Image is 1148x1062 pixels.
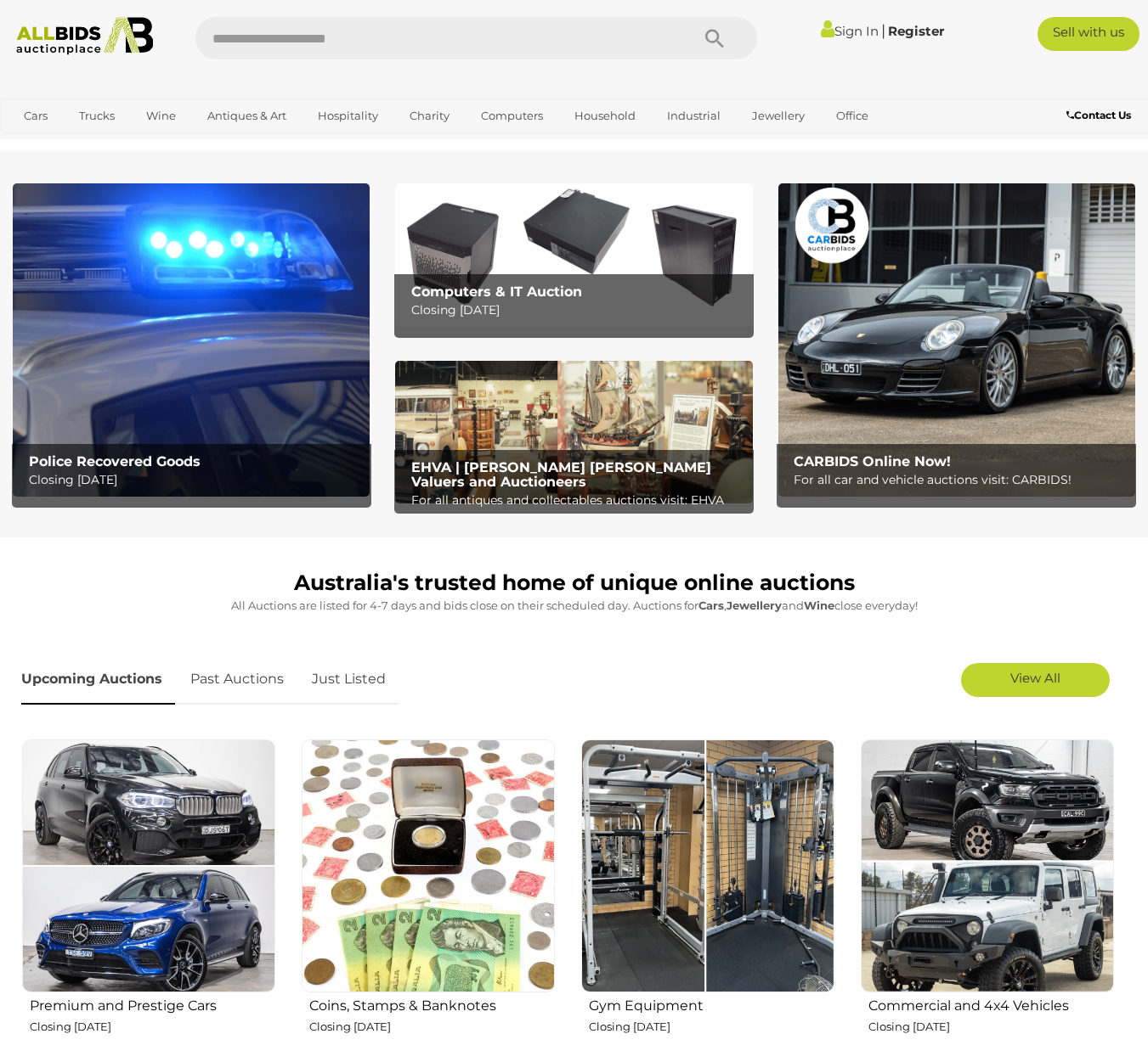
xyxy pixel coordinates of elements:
a: Wine [135,102,187,130]
p: Closing [DATE] [589,1017,834,1037]
h2: Premium and Prestige Cars [30,994,275,1014]
img: CARBIDS Online Now! [778,183,1135,496]
a: Past Auctions [178,655,297,705]
a: Contact Us [1066,106,1135,125]
a: Industrial [656,102,732,130]
p: Closing [DATE] [868,1017,1114,1037]
b: CARBIDS Online Now! [794,453,951,469]
img: Police Recovered Goods [13,183,370,496]
p: Closing [DATE] [29,469,363,491]
a: Sell with us [1038,17,1140,51]
a: Charity [399,102,461,130]
a: Household [563,102,647,130]
a: Sign In [821,23,879,39]
h2: Commercial and 4x4 Vehicles [868,994,1114,1014]
b: Contact Us [1066,109,1131,121]
a: [GEOGRAPHIC_DATA] [79,130,222,158]
p: Closing [DATE] [411,300,745,321]
a: Computers [470,102,554,130]
h2: Coins, Stamps & Banknotes [309,994,555,1014]
a: Sports [13,130,70,158]
span: | [881,21,885,40]
b: EHVA | [PERSON_NAME] [PERSON_NAME] Valuers and Auctioneers [411,459,711,491]
strong: Jewellery [727,598,782,612]
img: Gym Equipment [581,739,834,992]
p: For all car and vehicle auctions visit: CARBIDS! [794,469,1128,491]
b: Police Recovered Goods [29,453,201,469]
img: Allbids.com.au [8,17,161,55]
a: Upcoming Auctions [21,655,175,705]
a: Jewellery [741,102,816,130]
a: Computers & IT Auction Computers & IT Auction Closing [DATE] [395,183,752,326]
img: Commercial and 4x4 Vehicles [861,739,1114,992]
h1: Australia's trusted home of unique online auctions [21,571,1127,595]
img: Premium and Prestige Cars [22,739,275,992]
b: Computers & IT Auction [411,284,582,300]
button: Search [672,17,757,59]
a: Office [825,102,879,130]
a: EHVA | Evans Hastings Valuers and Auctioneers EHVA | [PERSON_NAME] [PERSON_NAME] Valuers and Auct... [395,361,752,503]
a: Register [888,23,944,39]
p: All Auctions are listed for 4-7 days and bids close on their scheduled day. Auctions for , and cl... [21,596,1127,615]
p: For all antiques and collectables auctions visit: EHVA [411,490,745,511]
a: Police Recovered Goods Police Recovered Goods Closing [DATE] [13,183,370,496]
a: Cars [13,102,59,130]
a: Hospitality [307,102,389,130]
img: Computers & IT Auction [395,183,752,326]
img: EHVA | Evans Hastings Valuers and Auctioneers [395,361,752,503]
strong: Cars [698,598,724,612]
p: Closing [DATE] [30,1017,275,1037]
p: Closing [DATE] [309,1017,555,1037]
h2: Gym Equipment [589,994,834,1014]
strong: Wine [804,598,834,612]
a: Antiques & Art [196,102,297,130]
a: CARBIDS Online Now! CARBIDS Online Now! For all car and vehicle auctions visit: CARBIDS! [778,183,1135,496]
img: Coins, Stamps & Banknotes [302,739,555,992]
a: Trucks [68,102,126,130]
a: Just Listed [299,655,399,705]
span: View All [1010,670,1060,686]
a: View All [961,663,1110,697]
